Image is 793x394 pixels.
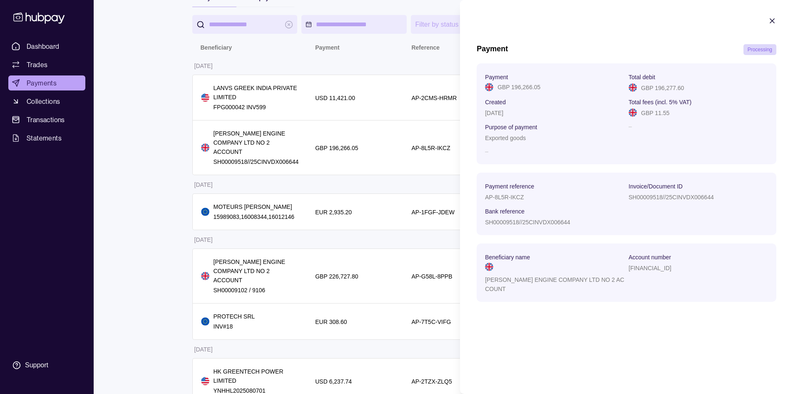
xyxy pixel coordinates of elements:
span: Processing [748,47,772,53]
p: Invoice/Document ID [629,183,683,190]
p: Exported goods [485,135,526,141]
p: – [485,147,624,156]
p: Payment [485,74,508,80]
p: – [629,122,768,143]
p: AP-8L5R-IKCZ [485,194,524,201]
p: Total debit [629,74,655,80]
p: GBP 11.55 [641,110,669,116]
p: [PERSON_NAME] ENGINE COMPANY LTD NO 2 ACCOUNT [485,275,624,294]
p: Purpose of payment [485,124,537,130]
p: GBP 196,277.60 [641,85,684,91]
p: [FINANCIAL_ID] [629,265,671,271]
p: [DATE] [485,110,503,116]
p: SH00009518//25CINVDX006644 [485,219,570,226]
img: gb [629,83,637,92]
p: Account number [629,254,671,261]
p: Total fees (incl. 5% VAT) [629,99,691,105]
p: SH00009518//25CINVDX006644 [629,194,714,201]
p: Beneficiary name [485,254,530,261]
img: gb [485,83,493,91]
img: gb [485,263,493,271]
h1: Payment [477,44,508,55]
p: Created [485,99,506,105]
p: Bank reference [485,208,525,215]
p: GBP 196,266.05 [497,83,540,92]
img: gb [629,108,637,117]
p: Payment reference [485,183,534,190]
